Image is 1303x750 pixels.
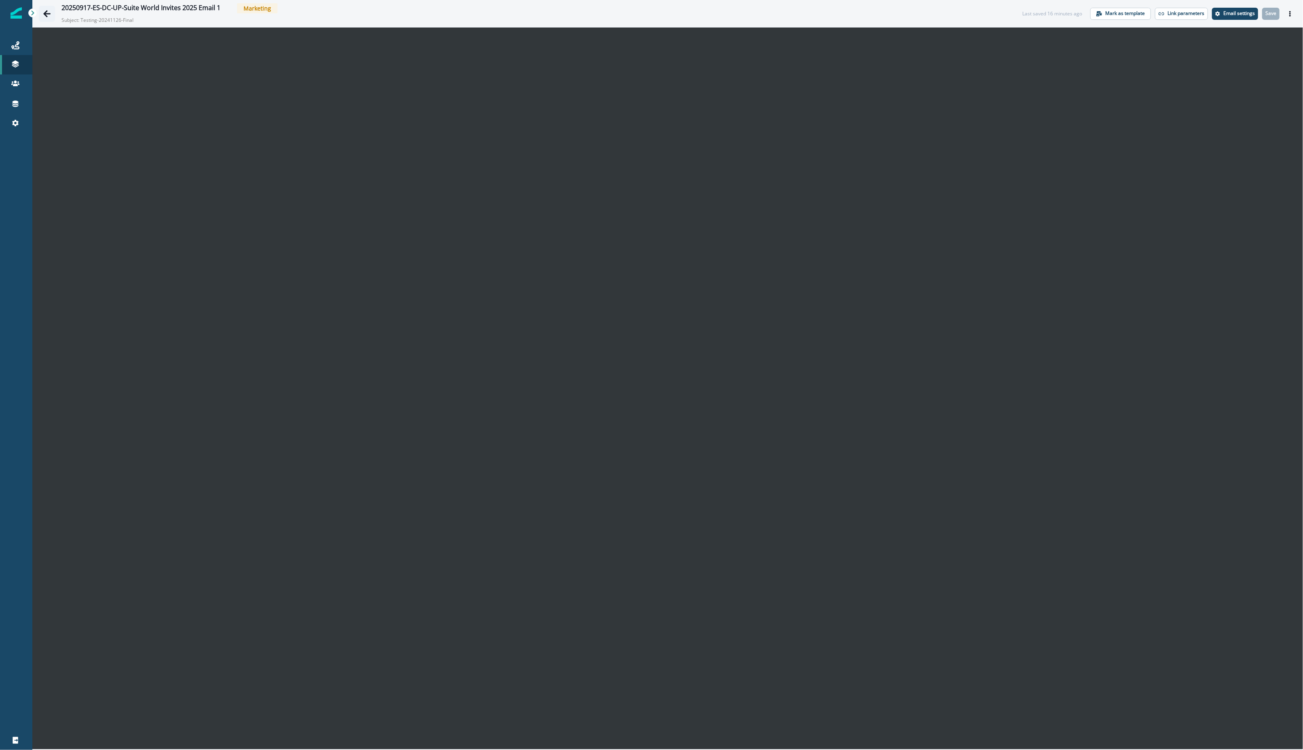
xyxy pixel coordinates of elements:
[1167,11,1204,16] p: Link parameters
[1223,11,1255,16] p: Email settings
[61,4,220,13] div: 20250917-ES-DC-UP-Suite World Invites 2025 Email 1
[1265,11,1276,16] p: Save
[1155,8,1208,20] button: Link parameters
[1022,10,1082,17] div: Last saved 16 minutes ago
[39,6,55,22] button: Go back
[11,7,22,19] img: Inflection
[1284,8,1297,20] button: Actions
[237,3,278,13] span: Marketing
[1212,8,1258,20] button: Settings
[61,13,142,24] p: Subject: Testing-20241126-Final
[1090,8,1151,20] button: Mark as template
[1105,11,1145,16] p: Mark as template
[1262,8,1280,20] button: Save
